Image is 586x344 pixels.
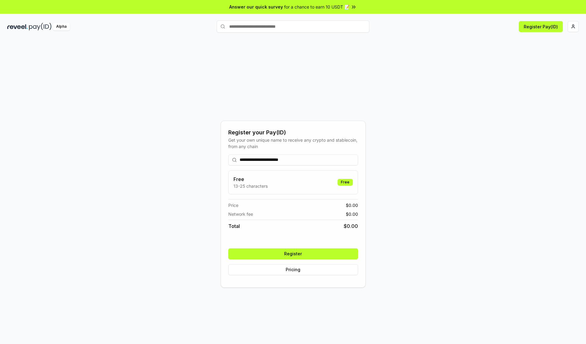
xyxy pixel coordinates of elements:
[53,23,70,30] div: Alpha
[228,137,358,150] div: Get your own unique name to receive any crypto and stablecoin, from any chain
[228,264,358,275] button: Pricing
[233,183,268,189] p: 13-25 characters
[346,211,358,217] span: $ 0.00
[228,202,238,208] span: Price
[519,21,563,32] button: Register Pay(ID)
[338,179,353,186] div: Free
[228,248,358,259] button: Register
[284,4,349,10] span: for a chance to earn 10 USDT 📝
[228,128,358,137] div: Register your Pay(ID)
[233,176,268,183] h3: Free
[29,23,52,30] img: pay_id
[346,202,358,208] span: $ 0.00
[228,222,240,230] span: Total
[344,222,358,230] span: $ 0.00
[229,4,283,10] span: Answer our quick survey
[228,211,253,217] span: Network fee
[7,23,28,30] img: reveel_dark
